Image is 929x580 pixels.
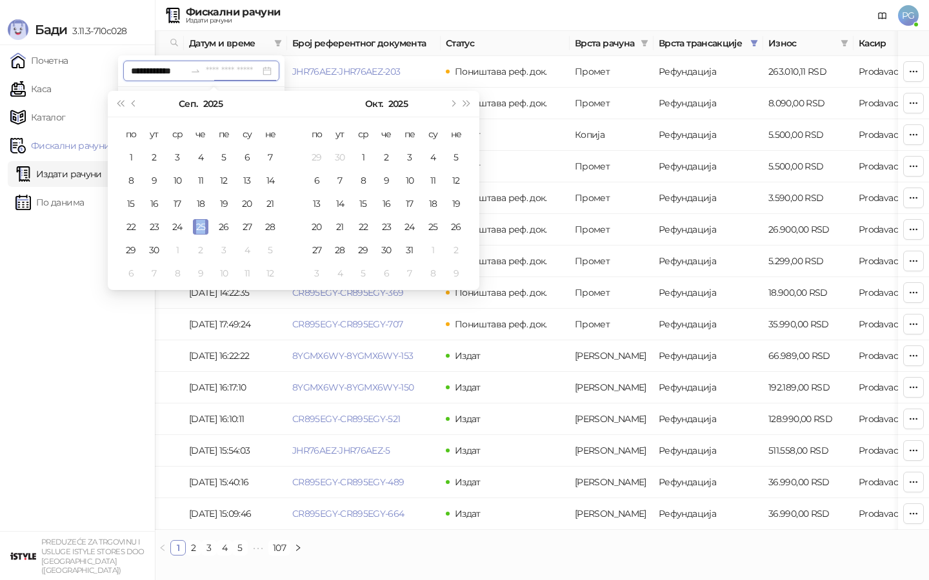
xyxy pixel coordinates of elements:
td: 2025-10-04 [235,238,259,262]
th: по [119,122,143,146]
td: 2025-10-14 [328,192,352,215]
a: JHR76AEZ-JHR76AEZ-203 [292,66,401,77]
a: CR895EGY-CR895EGY-489 [292,476,405,488]
td: 2025-10-11 [421,169,445,192]
td: 2025-10-01 [352,146,375,169]
div: 29 [123,242,139,258]
td: 2025-10-29 [352,238,375,262]
td: 2025-10-06 [119,262,143,285]
td: 2025-09-07 [259,146,282,169]
td: 2025-10-08 [166,262,189,285]
div: 30 [379,242,394,258]
td: Рефундација [654,309,763,340]
div: 22 [123,219,139,235]
span: Поништава реф. док. [455,66,547,77]
td: 2025-09-11 [189,169,212,192]
td: Аванс [570,403,654,435]
td: 5.500,00 RSD [763,119,854,151]
td: 66.989,00 RSD [763,340,854,372]
a: 4 [217,541,232,555]
div: 2 [146,150,162,165]
button: Изабери годину [388,91,408,117]
span: Поништава реф. док. [455,318,547,330]
td: 26.900,00 RSD [763,214,854,246]
td: [DATE] 14:22:35 [184,277,287,309]
div: 19 [216,196,232,211]
a: Издати рачуни [15,161,102,187]
td: 2025-09-24 [166,215,189,238]
div: Издати рачуни [186,17,280,24]
td: Промет [570,246,654,277]
td: Промет [570,151,654,182]
div: 21 [263,196,278,211]
span: filter [638,34,651,53]
td: 2025-11-02 [445,238,468,262]
div: 11 [425,173,441,188]
td: 8.090,00 RSD [763,88,854,119]
span: left [159,544,166,552]
button: Изабери месец [179,91,197,117]
span: filter [274,39,282,47]
td: 2025-09-29 [305,146,328,169]
div: 3 [402,150,417,165]
button: Изабери месец [365,91,383,117]
div: 26 [448,219,464,235]
td: 2025-09-22 [119,215,143,238]
span: Каталог [31,104,66,130]
div: 29 [309,150,325,165]
td: 2025-10-10 [398,169,421,192]
td: 2025-10-17 [398,192,421,215]
td: 2025-10-03 [212,238,235,262]
td: 2025-10-31 [398,238,421,262]
td: 5.500,00 RSD [763,151,854,182]
span: Издат [455,382,481,393]
div: 14 [263,173,278,188]
span: Бади [35,22,67,37]
span: filter [841,39,848,47]
td: 2025-09-05 [212,146,235,169]
td: 35.990,00 RSD [763,309,854,340]
td: 2025-09-13 [235,169,259,192]
a: 8YGMX6WY-8YGMX6WY-150 [292,382,414,393]
a: JHR76AEZ-JHR76AEZ-5 [292,445,390,456]
div: 12 [216,173,232,188]
div: 30 [146,242,162,258]
div: 20 [309,219,325,235]
th: по [305,122,328,146]
td: 2025-09-27 [235,215,259,238]
a: 8YGMX6WY-8YGMX6WY-153 [292,350,414,362]
li: 2 [186,540,201,556]
div: 7 [263,150,278,165]
td: 2025-10-05 [445,146,468,169]
button: Следећа година (Control + right) [460,91,474,117]
div: 3 [309,266,325,281]
div: 5 [263,242,278,258]
td: [DATE] 16:17:10 [184,372,287,403]
div: 23 [379,219,394,235]
img: 64x64-companyLogo-77b92cf4-9946-4f36-9751-bf7bb5fd2c7d.png [10,543,36,569]
li: Следећих 5 Страна [248,540,268,556]
div: 21 [332,219,348,235]
li: 1 [170,540,186,556]
button: Претходна година (Control + left) [113,91,127,117]
td: 2025-10-26 [445,215,468,238]
th: не [445,122,468,146]
div: 2 [448,242,464,258]
div: 13 [239,173,255,188]
td: 2025-09-01 [119,146,143,169]
div: 28 [332,242,348,258]
div: 9 [448,266,464,281]
td: 2025-09-03 [166,146,189,169]
td: 2025-10-07 [328,169,352,192]
td: 2025-10-07 [143,262,166,285]
div: 10 [402,173,417,188]
div: 4 [193,150,208,165]
td: Аванс [570,372,654,403]
th: пе [212,122,235,146]
td: Промет [570,88,654,119]
td: Промет [570,214,654,246]
div: 18 [425,196,441,211]
span: PG [898,5,919,26]
li: 107 [268,540,290,556]
div: 10 [216,266,232,281]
